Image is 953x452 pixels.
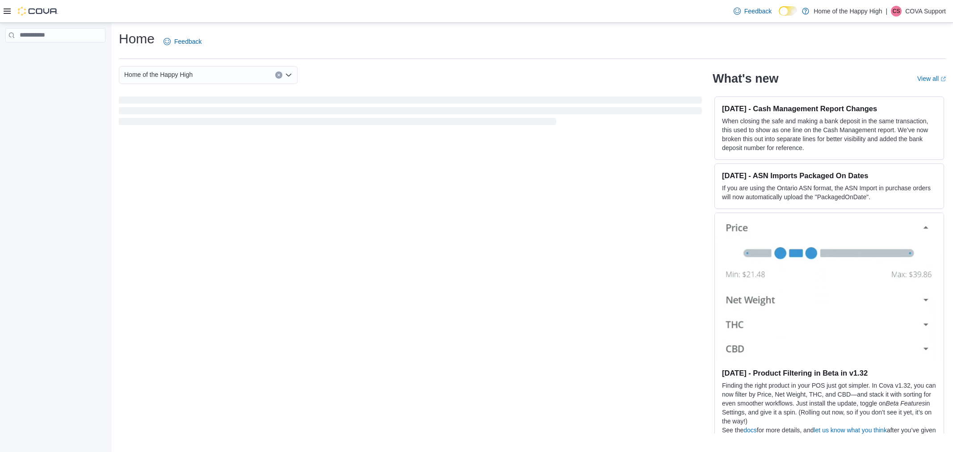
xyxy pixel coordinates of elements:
[722,104,936,113] h3: [DATE] - Cash Management Report Changes
[285,71,292,79] button: Open list of options
[722,368,936,377] h3: [DATE] - Product Filtering in Beta in v1.32
[743,427,757,434] a: docs
[119,98,702,127] span: Loading
[893,6,900,17] span: CS
[744,7,772,16] span: Feedback
[814,6,882,17] p: Home of the Happy High
[722,426,936,444] p: See the for more details, and after you’ve given it a try.
[174,37,202,46] span: Feedback
[917,75,946,82] a: View allExternal link
[722,381,936,426] p: Finding the right product in your POS just got simpler. In Cova v1.32, you can now filter by Pric...
[814,427,886,434] a: let us know what you think
[5,44,105,66] nav: Complex example
[905,6,946,17] p: COVA Support
[160,33,205,50] a: Feedback
[891,6,902,17] div: COVA Support
[722,171,936,180] h3: [DATE] - ASN Imports Packaged On Dates
[886,400,925,407] em: Beta Features
[275,71,282,79] button: Clear input
[730,2,775,20] a: Feedback
[940,76,946,82] svg: External link
[124,69,193,80] span: Home of the Happy High
[18,7,58,16] img: Cova
[779,6,798,16] input: Dark Mode
[722,184,936,201] p: If you are using the Ontario ASN format, the ASN Import in purchase orders will now automatically...
[722,117,936,152] p: When closing the safe and making a bank deposit in the same transaction, this used to show as one...
[713,71,778,86] h2: What's new
[886,6,888,17] p: |
[119,30,155,48] h1: Home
